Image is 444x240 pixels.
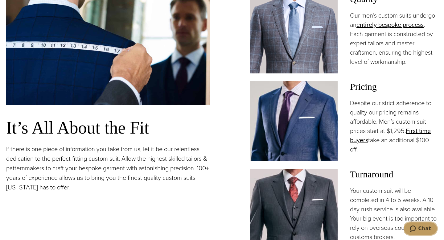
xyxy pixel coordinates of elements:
a: First time buyers [350,126,431,145]
a: entirely bespoke process [356,20,424,29]
iframe: Opens a widget where you can chat to one of our agents [404,221,438,237]
img: Client in blue solid custom made suit with white shirt and navy tie. Fabric by Scabal. [250,81,338,161]
p: Despite our strict adherence to quality our pricing remains affordable. Men’s custom suit prices ... [350,98,438,154]
p: Our men’s custom suits undergo an . Each garment is constructed by expert tailors and master craf... [350,11,438,66]
h3: It’s All About the Fit [6,118,210,138]
h3: Turnaround [350,169,438,180]
h3: Pricing [350,81,438,92]
p: If there is one piece of information you take from us, let it be our relentless dedication to the... [6,144,210,192]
